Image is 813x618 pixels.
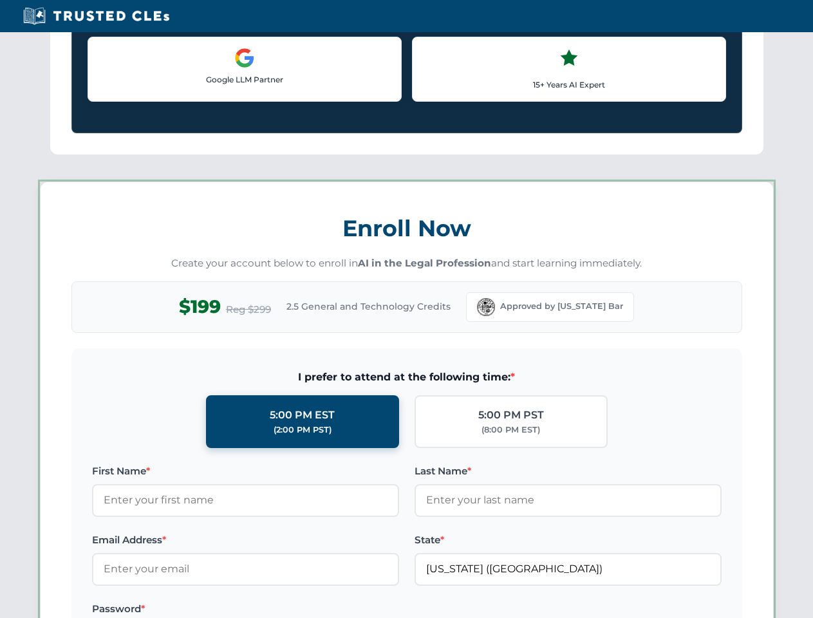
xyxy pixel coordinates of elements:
label: State [415,532,722,548]
label: Last Name [415,464,722,479]
p: Create your account below to enroll in and start learning immediately. [71,256,742,271]
span: I prefer to attend at the following time: [92,369,722,386]
input: Enter your first name [92,484,399,516]
div: 5:00 PM EST [270,407,335,424]
h3: Enroll Now [71,208,742,248]
img: Florida Bar [477,298,495,316]
label: First Name [92,464,399,479]
label: Email Address [92,532,399,548]
span: Reg $299 [226,302,271,317]
span: 2.5 General and Technology Credits [286,299,451,314]
strong: AI in the Legal Profession [358,257,491,269]
p: Google LLM Partner [98,73,391,86]
img: Trusted CLEs [19,6,173,26]
span: Approved by [US_STATE] Bar [500,300,623,313]
div: 5:00 PM PST [478,407,544,424]
input: Enter your last name [415,484,722,516]
input: Enter your email [92,553,399,585]
div: (8:00 PM EST) [481,424,540,436]
p: 15+ Years AI Expert [423,79,715,91]
label: Password [92,601,399,617]
span: $199 [179,292,221,321]
div: (2:00 PM PST) [274,424,332,436]
img: Google [234,48,255,68]
input: Florida (FL) [415,553,722,585]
